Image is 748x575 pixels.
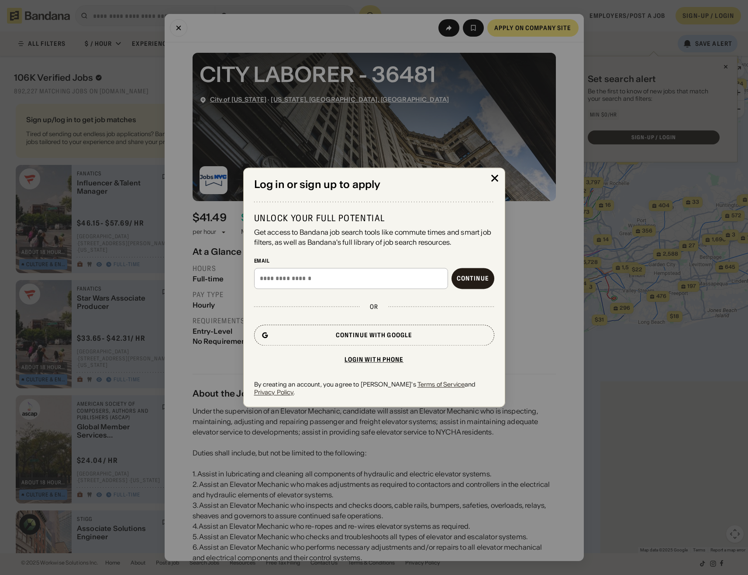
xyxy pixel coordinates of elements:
div: Continue [457,275,489,281]
div: Get access to Bandana job search tools like commute times and smart job filters, as well as Banda... [254,228,494,247]
div: Unlock your full potential [254,213,494,224]
a: Privacy Policy [254,388,294,396]
div: or [370,303,378,311]
div: Continue with Google [336,332,412,338]
div: By creating an account, you agree to [PERSON_NAME]'s and . [254,380,494,396]
div: Log in or sign up to apply [254,178,494,191]
div: Email [254,257,494,264]
a: Terms of Service [417,380,465,388]
div: Login with phone [345,356,404,363]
